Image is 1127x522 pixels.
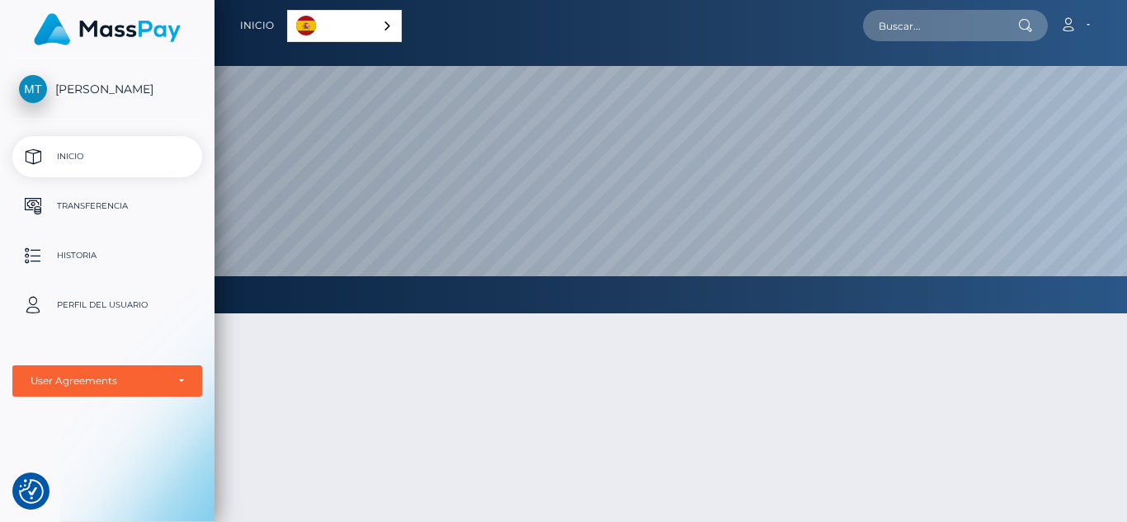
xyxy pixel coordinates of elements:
a: Español [288,11,401,41]
p: Historia [19,243,196,268]
img: MassPay [34,13,181,45]
p: Transferencia [19,194,196,219]
div: Language [287,10,402,42]
a: Inicio [240,8,274,43]
a: Transferencia [12,186,202,227]
aside: Language selected: Español [287,10,402,42]
a: Perfil del usuario [12,285,202,326]
img: Revisit consent button [19,479,44,504]
span: [PERSON_NAME] [12,82,202,96]
a: Historia [12,235,202,276]
div: User Agreements [31,374,166,388]
button: Consent Preferences [19,479,44,504]
p: Perfil del usuario [19,293,196,317]
p: Inicio [19,144,196,169]
button: User Agreements [12,365,202,397]
input: Buscar... [863,10,1018,41]
a: Inicio [12,136,202,177]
